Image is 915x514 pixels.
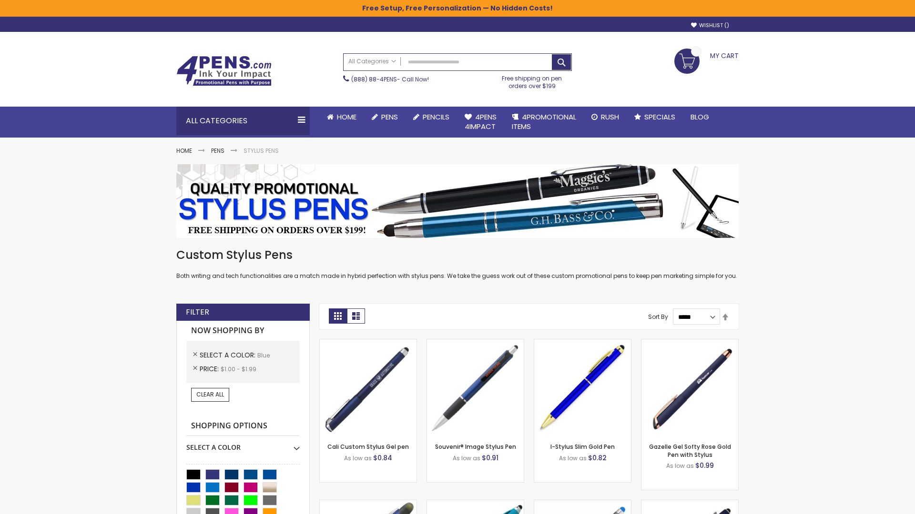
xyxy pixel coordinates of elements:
[351,75,429,83] span: - Call Now!
[695,461,714,470] span: $0.99
[691,22,729,29] a: Wishlist
[534,500,631,508] a: Islander Softy Gel with Stylus - ColorJet Imprint-Blue
[641,500,738,508] a: Custom Soft Touch® Metal Pens with Stylus-Blue
[364,107,406,128] a: Pens
[176,56,272,86] img: 4Pens Custom Pens and Promotional Products
[186,307,209,317] strong: Filter
[320,500,417,508] a: Souvenir® Jalan Highlighter Stylus Pen Combo-Blue
[648,313,668,321] label: Sort By
[683,107,717,128] a: Blog
[211,147,224,155] a: Pens
[244,147,279,155] strong: Stylus Pens
[176,164,739,238] img: Stylus Pens
[176,247,739,280] div: Both writing and tech functionalities are a match made in hybrid perfection with stylus pens. We ...
[176,147,192,155] a: Home
[381,112,398,122] span: Pens
[337,112,356,122] span: Home
[504,107,584,138] a: 4PROMOTIONALITEMS
[200,364,221,374] span: Price
[176,107,310,135] div: All Categories
[465,112,497,131] span: 4Pens 4impact
[534,339,631,436] img: I-Stylus Slim Gold-Blue
[191,388,229,401] a: Clear All
[588,453,607,463] span: $0.82
[492,71,572,90] div: Free shipping on pen orders over $199
[196,390,224,398] span: Clear All
[427,339,524,436] img: Souvenir® Image Stylus Pen-Blue
[584,107,627,128] a: Rush
[406,107,457,128] a: Pencils
[344,454,372,462] span: As low as
[627,107,683,128] a: Specials
[319,107,364,128] a: Home
[186,416,300,436] strong: Shopping Options
[344,54,401,69] a: All Categories
[453,454,480,462] span: As low as
[348,58,396,65] span: All Categories
[186,321,300,341] strong: Now Shopping by
[457,107,504,138] a: 4Pens4impact
[427,339,524,347] a: Souvenir® Image Stylus Pen-Blue
[649,443,731,458] a: Gazelle Gel Softy Rose Gold Pen with Stylus
[176,247,739,263] h1: Custom Stylus Pens
[373,453,392,463] span: $0.84
[435,443,516,451] a: Souvenir® Image Stylus Pen
[320,339,417,436] img: Cali Custom Stylus Gel pen-Blue
[691,112,709,122] span: Blog
[512,112,576,131] span: 4PROMOTIONAL ITEMS
[482,453,498,463] span: $0.91
[423,112,449,122] span: Pencils
[644,112,675,122] span: Specials
[666,462,694,470] span: As low as
[351,75,397,83] a: (888) 88-4PENS
[601,112,619,122] span: Rush
[329,308,347,324] strong: Grid
[427,500,524,508] a: Neon Stylus Highlighter-Pen Combo-Blue
[641,339,738,347] a: Gazelle Gel Softy Rose Gold Pen with Stylus-Blue
[186,436,300,452] div: Select A Color
[257,351,270,359] span: Blue
[320,339,417,347] a: Cali Custom Stylus Gel pen-Blue
[200,350,257,360] span: Select A Color
[641,339,738,436] img: Gazelle Gel Softy Rose Gold Pen with Stylus-Blue
[550,443,615,451] a: I-Stylus Slim Gold Pen
[327,443,409,451] a: Cali Custom Stylus Gel pen
[221,365,256,373] span: $1.00 - $1.99
[534,339,631,347] a: I-Stylus Slim Gold-Blue
[559,454,587,462] span: As low as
